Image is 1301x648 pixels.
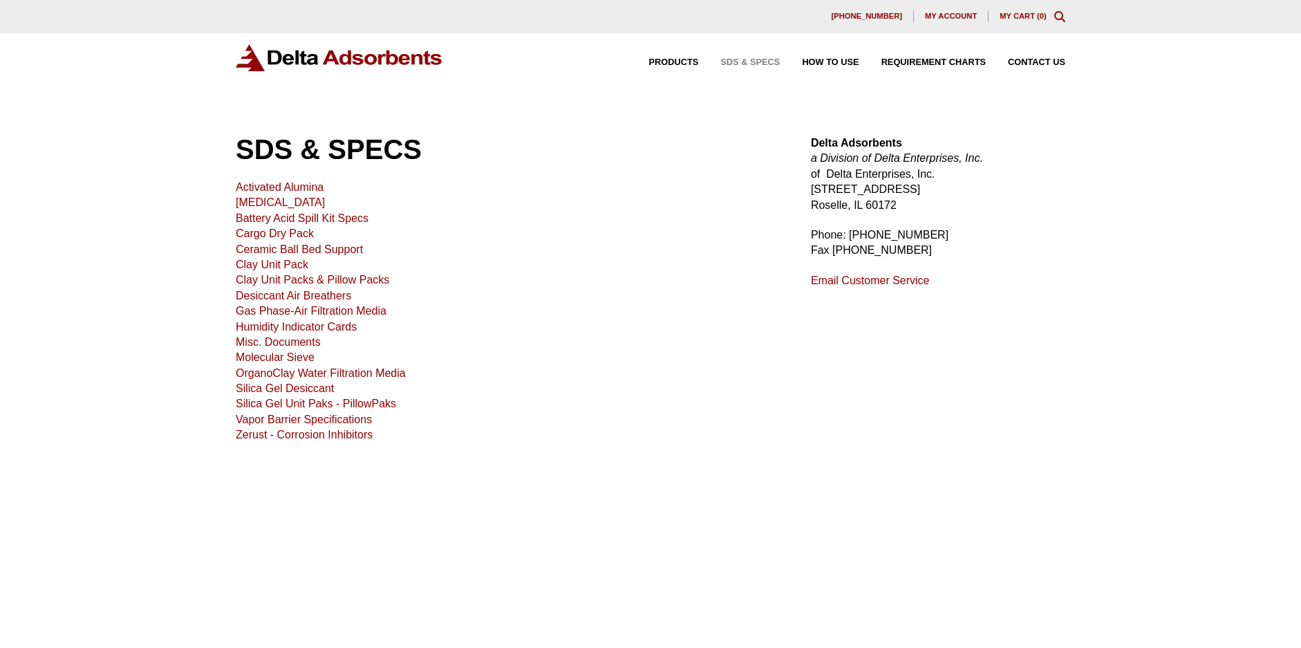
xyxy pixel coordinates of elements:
a: Silica Gel Unit Paks - PillowPaks [236,398,396,409]
span: How to Use [802,58,859,67]
img: Delta Adsorbents [236,44,443,71]
a: Email Customer Service [811,275,930,286]
a: My account [914,11,989,22]
a: Vapor Barrier Specifications [236,414,372,425]
a: My Cart (0) [1000,12,1047,20]
a: Products [627,58,699,67]
a: Requirement Charts [859,58,986,67]
a: Clay Unit Pack [236,259,308,270]
a: OrganoClay Water Filtration Media [236,367,406,379]
a: Gas Phase-Air Filtration Media [236,305,386,317]
a: How to Use [780,58,859,67]
strong: Delta Adsorbents [811,137,902,149]
a: Clay Unit Packs & Pillow Packs [236,274,389,286]
span: 0 [1040,12,1044,20]
a: Molecular Sieve [236,351,315,363]
a: Misc. Documents [236,336,321,348]
a: Cargo Dry Pack [236,228,314,239]
span: Contact Us [1008,58,1065,67]
a: Humidity Indicator Cards [236,321,357,333]
a: Battery Acid Spill Kit Specs [236,212,368,224]
a: Activated Alumina [236,181,324,193]
a: Ceramic Ball Bed Support [236,243,363,255]
a: [MEDICAL_DATA] [236,196,325,208]
span: SDS & SPECS [720,58,780,67]
span: [PHONE_NUMBER] [831,12,902,20]
a: SDS & SPECS [698,58,780,67]
span: My account [925,12,977,20]
a: Silica Gel Desiccant [236,382,334,394]
a: Contact Us [986,58,1065,67]
div: Toggle Modal Content [1054,11,1065,22]
h1: SDS & SPECS [236,136,778,163]
p: Phone: [PHONE_NUMBER] Fax [PHONE_NUMBER] [811,228,1065,259]
a: [PHONE_NUMBER] [820,11,914,22]
span: Requirement Charts [881,58,986,67]
em: a Division of Delta Enterprises, Inc. [811,152,983,164]
a: Zerust - Corrosion Inhibitors [236,429,373,441]
a: Desiccant Air Breathers [236,290,351,302]
p: of Delta Enterprises, Inc. [STREET_ADDRESS] Roselle, IL 60172 [811,136,1065,213]
span: Products [649,58,699,67]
